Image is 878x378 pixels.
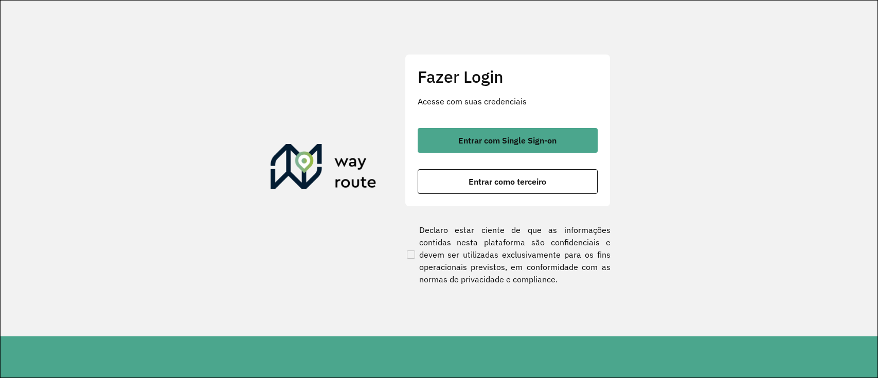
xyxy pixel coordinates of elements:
[271,144,377,193] img: Roteirizador AmbevTech
[405,224,611,285] label: Declaro estar ciente de que as informações contidas nesta plataforma são confidenciais e devem se...
[469,177,546,186] span: Entrar como terceiro
[418,169,598,194] button: button
[458,136,557,145] span: Entrar com Single Sign-on
[418,67,598,86] h2: Fazer Login
[418,95,598,107] p: Acesse com suas credenciais
[418,128,598,153] button: button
